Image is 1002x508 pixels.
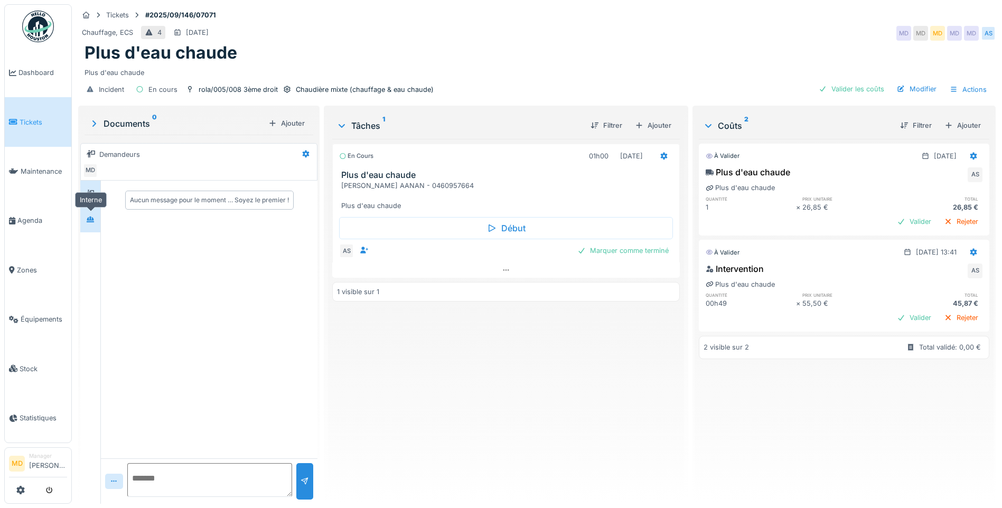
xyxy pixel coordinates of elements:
[706,166,790,178] div: Plus d'eau chaude
[796,202,803,212] div: ×
[157,27,162,37] div: 4
[631,118,676,133] div: Ajouter
[802,202,892,212] div: 26,85 €
[706,152,739,161] div: À valider
[930,26,945,41] div: MD
[336,119,582,132] div: Tâches
[964,26,979,41] div: MD
[339,152,373,161] div: En cours
[89,117,264,130] div: Documents
[703,119,892,132] div: Coûts
[706,298,795,308] div: 00h49
[589,151,608,161] div: 01h00
[22,11,54,42] img: Badge_color-CXgf-gQk.svg
[29,452,67,460] div: Manager
[893,311,935,325] div: Valider
[152,117,157,130] sup: 0
[893,202,982,212] div: 26,85 €
[5,97,71,146] a: Tickets
[968,167,982,182] div: AS
[20,117,67,127] span: Tickets
[706,291,795,298] h6: quantité
[893,214,935,229] div: Valider
[940,311,982,325] div: Rejeter
[947,26,962,41] div: MD
[382,119,385,132] sup: 1
[573,243,673,258] div: Marquer comme terminé
[83,163,98,178] div: MD
[893,298,982,308] div: 45,87 €
[106,10,129,20] div: Tickets
[814,82,888,96] div: Valider les coûts
[341,181,675,211] div: [PERSON_NAME] AANAN - 0460957664 Plus d'eau chaude
[341,170,675,180] h3: Plus d'eau chaude
[141,10,220,20] strong: #2025/09/146/07071
[29,452,67,475] li: [PERSON_NAME]
[5,147,71,196] a: Maintenance
[706,279,775,289] div: Plus d'eau chaude
[802,195,892,202] h6: prix unitaire
[913,26,928,41] div: MD
[706,195,795,202] h6: quantité
[586,118,626,133] div: Filtrer
[9,456,25,472] li: MD
[5,295,71,344] a: Équipements
[339,243,354,258] div: AS
[130,195,289,205] div: Aucun message pour le moment … Soyez le premier !
[18,68,67,78] span: Dashboard
[893,195,982,202] h6: total
[704,342,749,352] div: 2 visible sur 2
[9,452,67,477] a: MD Manager[PERSON_NAME]
[706,183,775,193] div: Plus d'eau chaude
[5,48,71,97] a: Dashboard
[17,215,67,225] span: Agenda
[796,298,803,308] div: ×
[706,202,795,212] div: 1
[21,166,67,176] span: Maintenance
[934,151,957,161] div: [DATE]
[620,151,643,161] div: [DATE]
[85,43,237,63] h1: Plus d'eau chaude
[21,314,67,324] span: Équipements
[20,413,67,423] span: Statistiques
[893,291,982,298] h6: total
[744,119,748,132] sup: 2
[199,84,278,95] div: rola/005/008 3ème droit
[706,262,764,275] div: Intervention
[264,116,309,130] div: Ajouter
[5,196,71,245] a: Agenda
[339,217,673,239] div: Début
[896,118,936,133] div: Filtrer
[5,393,71,443] a: Statistiques
[17,265,67,275] span: Zones
[893,82,941,96] div: Modifier
[919,342,981,352] div: Total validé: 0,00 €
[82,27,133,37] div: Chauffage, ECS
[20,364,67,374] span: Stock
[940,118,985,133] div: Ajouter
[99,149,140,159] div: Demandeurs
[186,27,209,37] div: [DATE]
[945,82,991,97] div: Actions
[5,344,71,393] a: Stock
[337,287,379,297] div: 1 visible sur 1
[916,247,957,257] div: [DATE] 13:41
[940,214,982,229] div: Rejeter
[968,264,982,278] div: AS
[148,84,177,95] div: En cours
[85,63,989,78] div: Plus d'eau chaude
[75,192,107,208] div: Interne
[896,26,911,41] div: MD
[981,26,996,41] div: AS
[802,291,892,298] h6: prix unitaire
[99,84,124,95] div: Incident
[5,246,71,295] a: Zones
[296,84,434,95] div: Chaudière mixte (chauffage & eau chaude)
[706,248,739,257] div: À valider
[802,298,892,308] div: 55,50 €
